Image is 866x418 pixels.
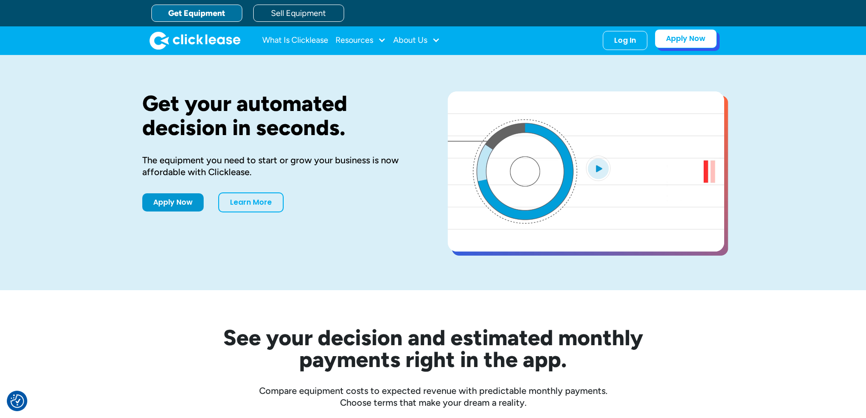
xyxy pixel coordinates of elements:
[142,385,724,408] div: Compare equipment costs to expected revenue with predictable monthly payments. Choose terms that ...
[253,5,344,22] a: Sell Equipment
[142,154,419,178] div: The equipment you need to start or grow your business is now affordable with Clicklease.
[10,394,24,408] button: Consent Preferences
[655,29,717,48] a: Apply Now
[179,327,688,370] h2: See your decision and estimated monthly payments right in the app.
[150,31,240,50] a: home
[10,394,24,408] img: Revisit consent button
[151,5,242,22] a: Get Equipment
[142,193,204,212] a: Apply Now
[262,31,328,50] a: What Is Clicklease
[142,91,419,140] h1: Get your automated decision in seconds.
[586,156,611,181] img: Blue play button logo on a light blue circular background
[448,91,724,252] a: open lightbox
[614,36,636,45] div: Log In
[150,31,240,50] img: Clicklease logo
[393,31,440,50] div: About Us
[335,31,386,50] div: Resources
[218,192,284,212] a: Learn More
